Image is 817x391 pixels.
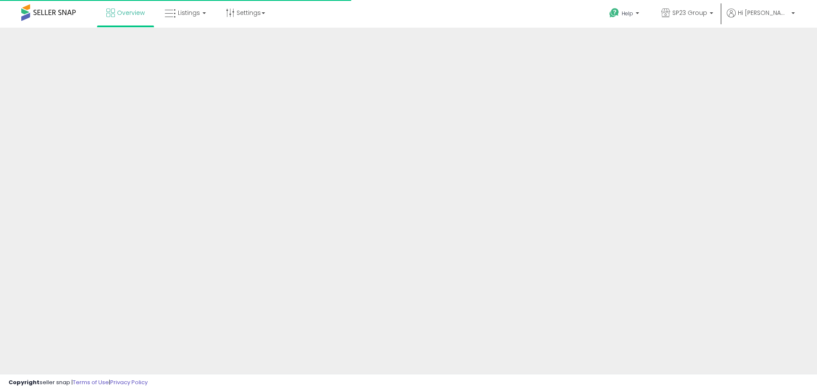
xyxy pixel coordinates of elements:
[110,378,148,386] a: Privacy Policy
[117,9,145,17] span: Overview
[178,9,200,17] span: Listings
[609,8,620,18] i: Get Help
[738,9,789,17] span: Hi [PERSON_NAME]
[603,1,648,28] a: Help
[622,10,633,17] span: Help
[727,9,795,28] a: Hi [PERSON_NAME]
[672,9,707,17] span: SP23 Group
[9,379,148,387] div: seller snap | |
[73,378,109,386] a: Terms of Use
[9,378,40,386] strong: Copyright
